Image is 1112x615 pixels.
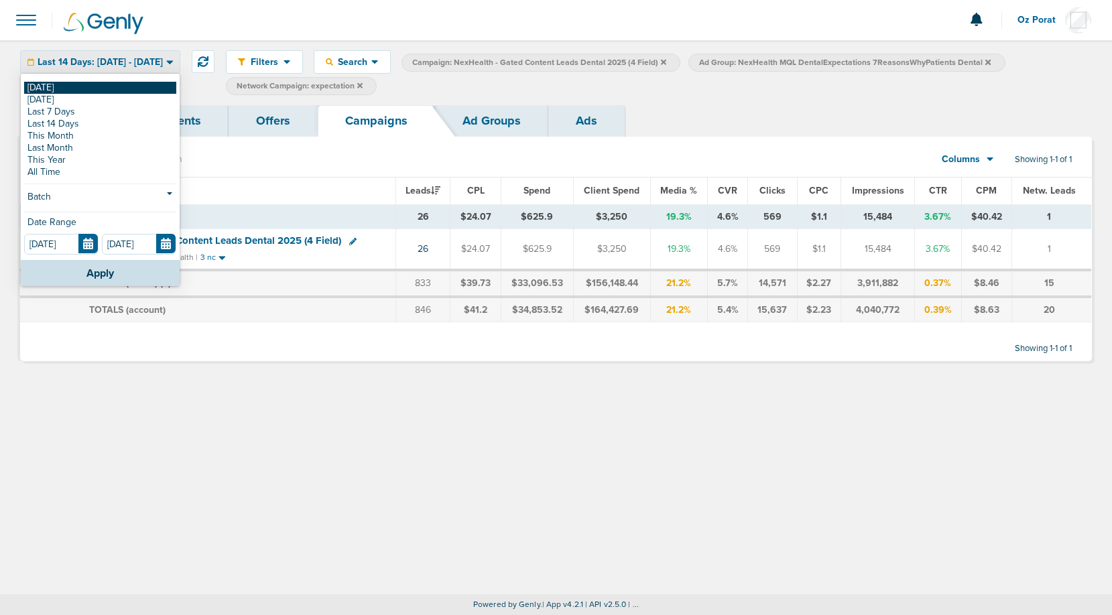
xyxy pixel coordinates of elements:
[24,94,176,106] a: [DATE]
[797,229,841,270] td: $1.1
[1017,15,1065,25] span: Oz Porat
[574,297,651,322] td: $164,427.69
[707,204,748,229] td: 4.6%
[574,204,651,229] td: $3,250
[24,106,176,118] a: Last 7 Days
[961,204,1011,229] td: $40.42
[1012,297,1092,322] td: 20
[841,270,914,297] td: 3,911,882
[406,185,440,196] span: Leads
[574,229,651,270] td: $3,250
[718,185,737,196] span: CVR
[245,56,284,68] span: Filters
[585,600,626,609] span: | API v2.5.0
[501,229,573,270] td: $625.9
[914,270,961,297] td: 0.37%
[89,234,341,247] span: NexHealth - Gated Content Leads Dental 2025 (4 Field)
[961,270,1011,297] td: $8.46
[748,229,797,270] td: 569
[914,297,961,322] td: 0.39%
[650,270,707,297] td: 21.2%
[1023,185,1076,196] span: Netw. Leads
[797,297,841,322] td: $2.23
[501,270,573,297] td: $33,096.53
[660,185,697,196] span: Media %
[418,243,428,255] a: 26
[914,204,961,229] td: 3.67%
[1015,154,1072,165] span: Showing 1-1 of 1
[584,185,639,196] span: Client Spend
[318,105,435,137] a: Campaigns
[81,297,395,322] td: TOTALS (account)
[841,229,914,270] td: 15,484
[961,297,1011,322] td: $8.63
[395,204,450,229] td: 26
[841,204,914,229] td: 15,484
[1012,204,1092,229] td: 1
[412,57,666,68] span: Campaign: NexHealth - Gated Content Leads Dental 2025 (4 Field)
[748,297,797,322] td: 15,637
[1015,343,1072,354] span: Showing 1-1 of 1
[976,185,997,196] span: CPM
[501,204,573,229] td: $625.9
[759,185,786,196] span: Clicks
[24,142,176,154] a: Last Month
[450,229,501,270] td: $24.07
[914,229,961,270] td: 3.67%
[24,166,176,178] a: All Time
[707,229,748,270] td: 4.6%
[64,13,143,34] img: Genly
[24,218,176,234] div: Date Range
[24,154,176,166] a: This Year
[450,270,501,297] td: $39.73
[450,204,501,229] td: $24.07
[650,297,707,322] td: 21.2%
[24,190,176,206] a: Batch
[81,270,395,297] td: TOTALS (active) ( )
[542,600,583,609] span: | App v4.2.1
[38,58,163,67] span: Last 14 Days: [DATE] - [DATE]
[841,297,914,322] td: 4,040,772
[942,153,980,166] span: Columns
[707,297,748,322] td: 5.4%
[699,57,991,68] span: Ad Group: NexHealth MQL DentalExpectations 7ReasonsWhyPatients Dental
[501,297,573,322] td: $34,853.52
[450,297,501,322] td: $41.2
[523,185,550,196] span: Spend
[395,297,450,322] td: 846
[135,105,229,137] a: Clients
[435,105,548,137] a: Ad Groups
[200,253,216,263] small: 3 nc
[1012,229,1092,270] td: 1
[748,270,797,297] td: 14,571
[467,185,485,196] span: CPL
[650,229,707,270] td: 19.3%
[1012,270,1092,297] td: 15
[20,105,135,137] a: Dashboard
[24,82,176,94] a: [DATE]
[852,185,904,196] span: Impressions
[797,204,841,229] td: $1.1
[333,56,371,68] span: Search
[24,118,176,130] a: Last 14 Days
[24,130,176,142] a: This Month
[797,270,841,297] td: $2.27
[21,260,180,286] button: Apply
[961,229,1011,270] td: $40.42
[81,204,395,229] td: TOTALS ( )
[650,204,707,229] td: 19.3%
[395,270,450,297] td: 833
[574,270,651,297] td: $156,148.44
[748,204,797,229] td: 569
[929,185,947,196] span: CTR
[707,270,748,297] td: 5.7%
[548,105,625,137] a: Ads
[628,600,639,609] span: | ...
[229,105,318,137] a: Offers
[809,185,828,196] span: CPC
[237,80,363,92] span: Network Campaign: expectation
